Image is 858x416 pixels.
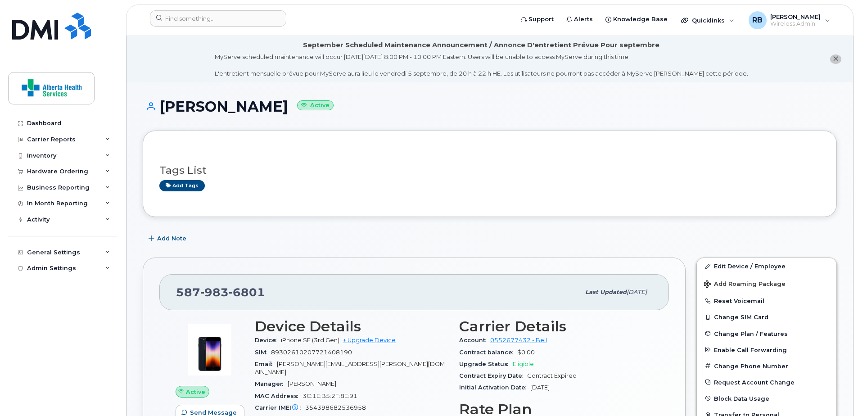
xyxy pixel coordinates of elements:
span: Upgrade Status [459,361,513,367]
small: Active [297,100,334,111]
span: 983 [200,285,229,299]
button: Reset Voicemail [697,293,836,309]
a: 0552677432 - Bell [490,337,547,344]
span: Change Plan / Features [714,330,788,337]
h1: [PERSON_NAME] [143,99,837,114]
button: Request Account Change [697,374,836,390]
span: Email [255,361,277,367]
span: Enable Call Forwarding [714,346,787,353]
span: Contract balance [459,349,517,356]
span: Contract Expiry Date [459,372,527,379]
span: Eligible [513,361,534,367]
button: close notification [830,54,841,64]
span: Add Roaming Package [704,280,786,289]
button: Enable Call Forwarding [697,342,836,358]
img: image20231002-3703462-1angbar.jpeg [183,323,237,377]
span: Device [255,337,281,344]
span: Contract Expired [527,372,577,379]
h3: Tags List [159,165,820,176]
button: Add Roaming Package [697,274,836,293]
span: 89302610207721408190 [271,349,352,356]
span: [PERSON_NAME] [288,380,336,387]
span: Carrier IMEI [255,404,305,411]
div: September Scheduled Maintenance Announcement / Annonce D'entretient Prévue Pour septembre [303,41,659,50]
span: SIM [255,349,271,356]
span: [DATE] [627,289,647,295]
a: Edit Device / Employee [697,258,836,274]
span: $0.00 [517,349,535,356]
button: Block Data Usage [697,390,836,407]
span: 6801 [229,285,265,299]
span: Last updated [585,289,627,295]
a: + Upgrade Device [343,337,396,344]
a: Add tags [159,180,205,191]
span: 587 [176,285,265,299]
span: 3C:1E:B5:2F:8E:91 [303,393,357,399]
h3: Carrier Details [459,318,653,335]
div: MyServe scheduled maintenance will occur [DATE][DATE] 8:00 PM - 10:00 PM Eastern. Users will be u... [215,53,748,78]
h3: Device Details [255,318,448,335]
button: Change SIM Card [697,309,836,325]
span: Account [459,337,490,344]
button: Add Note [143,231,194,247]
span: Initial Activation Date [459,384,530,391]
span: Manager [255,380,288,387]
span: MAC Address [255,393,303,399]
span: iPhone SE (3rd Gen) [281,337,339,344]
span: Active [186,388,205,396]
button: Change Phone Number [697,358,836,374]
button: Change Plan / Features [697,326,836,342]
span: 354398682536958 [305,404,366,411]
span: [PERSON_NAME][EMAIL_ADDRESS][PERSON_NAME][DOMAIN_NAME] [255,361,445,375]
span: Add Note [157,234,186,243]
span: [DATE] [530,384,550,391]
